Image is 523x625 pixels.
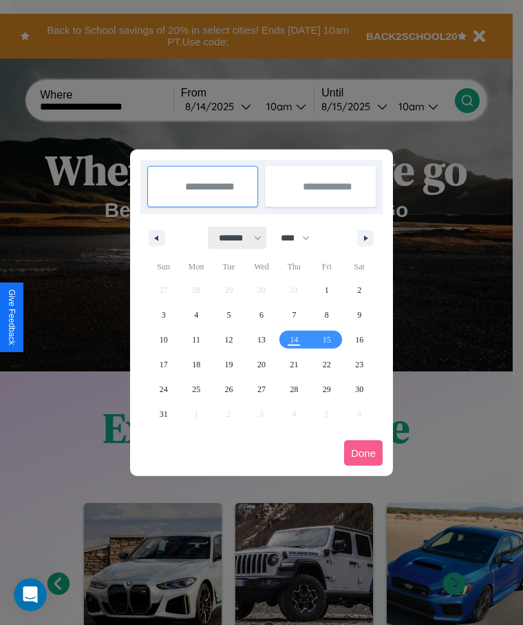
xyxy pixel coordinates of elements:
span: Wed [245,256,277,278]
button: 20 [245,352,277,377]
span: Fri [310,256,343,278]
span: Mon [180,256,212,278]
span: 19 [225,352,233,377]
button: 10 [147,327,180,352]
span: 27 [257,377,266,402]
button: 28 [278,377,310,402]
div: Give Feedback [7,289,17,345]
span: 4 [194,303,198,327]
span: Sun [147,256,180,278]
button: 27 [245,377,277,402]
span: 18 [192,352,200,377]
span: 17 [160,352,168,377]
span: 20 [257,352,266,377]
span: 10 [160,327,168,352]
button: 23 [343,352,376,377]
span: 29 [323,377,331,402]
button: Done [344,440,383,466]
span: 14 [290,327,298,352]
span: 16 [355,327,363,352]
button: 25 [180,377,212,402]
span: 7 [292,303,296,327]
span: 15 [323,327,331,352]
button: 31 [147,402,180,427]
span: 31 [160,402,168,427]
button: 6 [245,303,277,327]
span: 9 [357,303,361,327]
span: 1 [325,278,329,303]
span: 24 [160,377,168,402]
button: 11 [180,327,212,352]
span: 22 [323,352,331,377]
span: 21 [290,352,298,377]
button: 4 [180,303,212,327]
button: 21 [278,352,310,377]
button: 2 [343,278,376,303]
button: 18 [180,352,212,377]
span: Sat [343,256,376,278]
button: 17 [147,352,180,377]
button: 7 [278,303,310,327]
button: 5 [213,303,245,327]
button: 22 [310,352,343,377]
span: 13 [257,327,266,352]
button: 8 [310,303,343,327]
button: 1 [310,278,343,303]
span: 8 [325,303,329,327]
button: 16 [343,327,376,352]
button: 24 [147,377,180,402]
button: 26 [213,377,245,402]
span: 25 [192,377,200,402]
button: 19 [213,352,245,377]
span: Thu [278,256,310,278]
button: 9 [343,303,376,327]
button: 13 [245,327,277,352]
button: 15 [310,327,343,352]
button: 12 [213,327,245,352]
button: 14 [278,327,310,352]
span: 12 [225,327,233,352]
span: 11 [192,327,200,352]
span: 23 [355,352,363,377]
span: 28 [290,377,298,402]
span: 3 [162,303,166,327]
button: 30 [343,377,376,402]
span: Tue [213,256,245,278]
span: 26 [225,377,233,402]
iframe: Intercom live chat [14,578,47,611]
button: 3 [147,303,180,327]
span: 2 [357,278,361,303]
span: 30 [355,377,363,402]
button: 29 [310,377,343,402]
span: 5 [227,303,231,327]
span: 6 [259,303,264,327]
